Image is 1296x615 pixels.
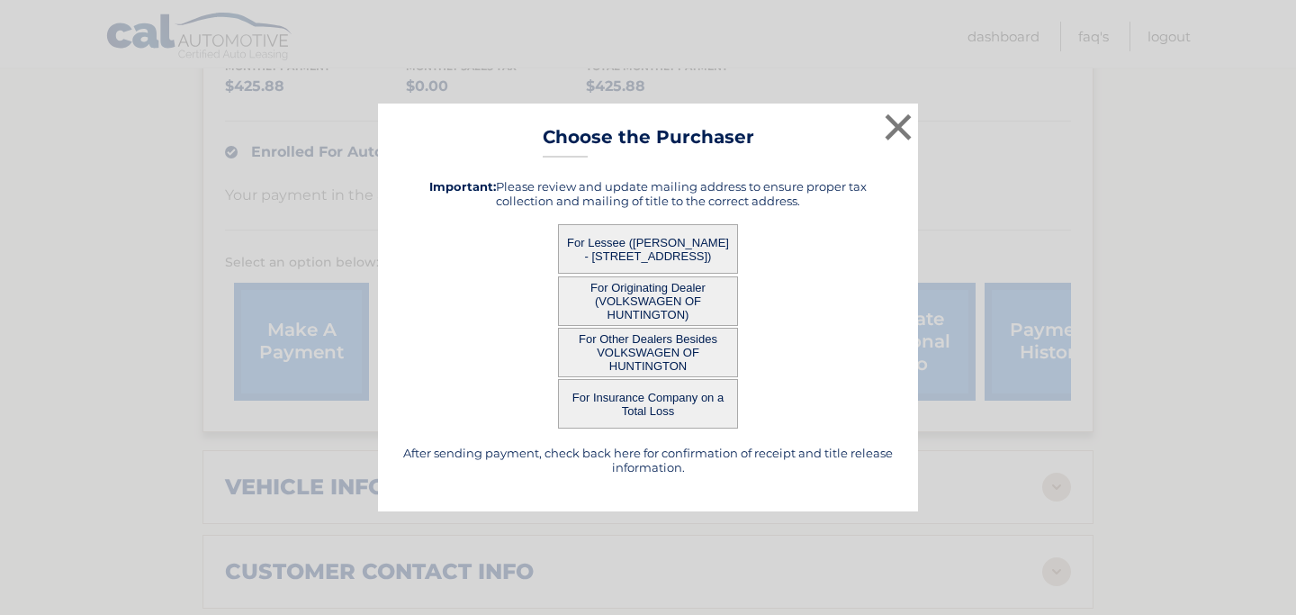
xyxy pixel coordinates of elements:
button: For Originating Dealer (VOLKSWAGEN OF HUNTINGTON) [558,276,738,326]
h3: Choose the Purchaser [543,126,754,158]
h5: After sending payment, check back here for confirmation of receipt and title release information. [400,446,895,475]
button: For Lessee ([PERSON_NAME] - [STREET_ADDRESS]) [558,224,738,274]
strong: Important: [429,179,496,194]
button: For Other Dealers Besides VOLKSWAGEN OF HUNTINGTON [558,328,738,377]
button: For Insurance Company on a Total Loss [558,379,738,429]
button: × [880,109,916,145]
h5: Please review and update mailing address to ensure proper tax collection and mailing of title to ... [400,179,895,208]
